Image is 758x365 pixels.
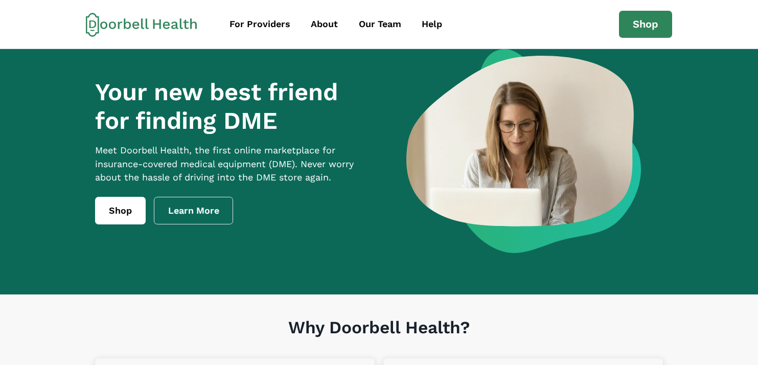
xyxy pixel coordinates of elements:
a: Shop [95,197,146,224]
a: For Providers [220,13,300,36]
a: Help [412,13,451,36]
a: Learn More [154,197,234,224]
a: About [302,13,347,36]
a: Our Team [350,13,410,36]
div: About [311,17,338,31]
a: Shop [619,11,672,38]
p: Meet Doorbell Health, the first online marketplace for insurance-covered medical equipment (DME).... [95,144,373,185]
div: Help [422,17,442,31]
h1: Why Doorbell Health? [95,317,663,359]
div: Our Team [359,17,401,31]
h1: Your new best friend for finding DME [95,78,373,135]
div: For Providers [229,17,290,31]
img: a woman looking at a computer [406,49,641,253]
